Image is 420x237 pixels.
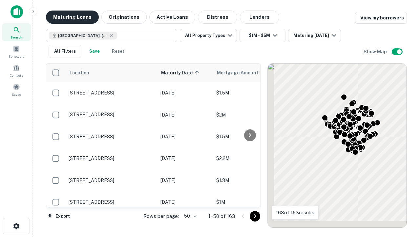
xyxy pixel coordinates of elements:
p: $2.2M [216,155,282,162]
img: capitalize-icon.png [10,5,23,18]
p: [DATE] [160,155,210,162]
p: [DATE] [160,89,210,96]
div: 0 0 [268,64,407,227]
div: 50 [181,211,198,221]
span: Contacts [10,73,23,78]
p: [DATE] [160,111,210,118]
p: $1.3M [216,177,282,184]
button: [GEOGRAPHIC_DATA], [GEOGRAPHIC_DATA], [GEOGRAPHIC_DATA] [46,29,177,42]
a: Borrowers [2,42,31,60]
p: [DATE] [160,133,210,140]
span: Borrowers [9,54,24,59]
p: $1.5M [216,89,282,96]
th: Mortgage Amount [213,64,285,82]
th: Maturity Date [157,64,213,82]
a: Contacts [2,62,31,79]
span: Maturity Date [161,69,201,77]
button: Reset [108,45,129,58]
p: [STREET_ADDRESS] [69,112,154,118]
button: Active Loans [149,11,195,24]
h6: Show Map [364,48,388,55]
button: All Property Types [180,29,237,42]
span: [GEOGRAPHIC_DATA], [GEOGRAPHIC_DATA], [GEOGRAPHIC_DATA] [58,33,107,39]
div: Maturing [DATE] [293,32,338,39]
p: 1–50 of 163 [208,212,235,220]
a: Search [2,23,31,41]
a: Saved [2,81,31,98]
iframe: Chat Widget [387,184,420,216]
span: Saved [12,92,21,97]
button: $1M - $5M [240,29,285,42]
button: Maturing [DATE] [288,29,341,42]
p: $1.5M [216,133,282,140]
p: [DATE] [160,198,210,206]
span: Mortgage Amount [217,69,267,77]
button: Go to next page [250,211,260,222]
button: All Filters [49,45,81,58]
p: [STREET_ADDRESS] [69,134,154,140]
button: Save your search to get updates of matches that match your search criteria. [84,45,105,58]
span: Location [69,69,89,77]
button: Lenders [240,11,279,24]
p: $1M [216,198,282,206]
p: [STREET_ADDRESS] [69,177,154,183]
button: Originations [101,11,147,24]
p: $2M [216,111,282,118]
span: Search [10,35,22,40]
p: 163 of 163 results [276,209,314,217]
p: [STREET_ADDRESS] [69,90,154,96]
p: [STREET_ADDRESS] [69,155,154,161]
p: [DATE] [160,177,210,184]
th: Location [65,64,157,82]
button: Distress [198,11,237,24]
p: Rows per page: [143,212,179,220]
button: Export [46,211,72,221]
a: View my borrowers [355,12,407,24]
button: Maturing Loans [46,11,99,24]
p: [STREET_ADDRESS] [69,199,154,205]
